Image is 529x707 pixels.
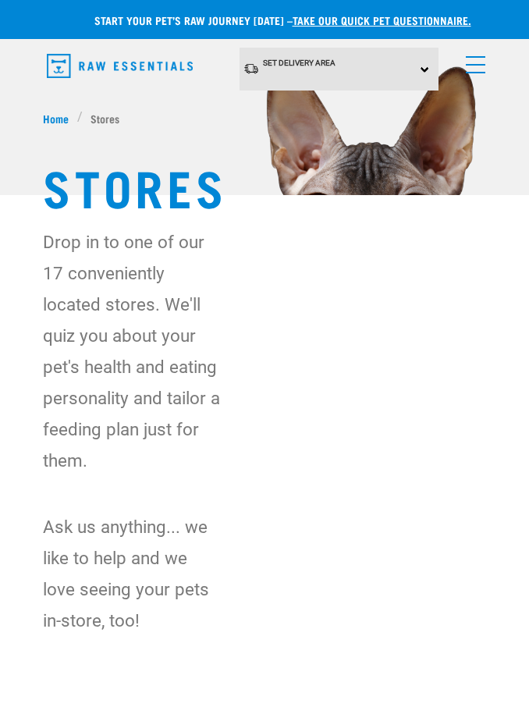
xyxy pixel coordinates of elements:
p: Ask us anything... we like to help and we love seeing your pets in-store, too! [43,511,220,636]
img: Raw Essentials Logo [47,54,193,78]
p: Drop in to one of our 17 conveniently located stores. We'll quiz you about your pet's health and ... [43,226,220,476]
img: van-moving.png [243,62,259,75]
a: Home [43,110,77,126]
a: take our quick pet questionnaire. [293,17,471,23]
span: Home [43,110,69,126]
h1: Stores [43,158,486,214]
span: Set Delivery Area [263,59,336,67]
nav: breadcrumbs [43,110,486,126]
a: menu [458,47,486,75]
